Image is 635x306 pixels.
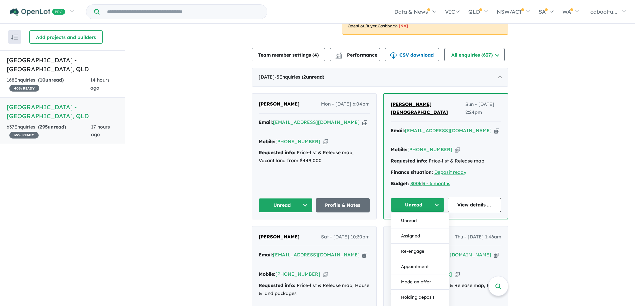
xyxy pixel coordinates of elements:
[362,119,367,126] button: Copy
[316,198,370,212] a: Profile & Notes
[7,56,118,74] h5: [GEOGRAPHIC_DATA] - [GEOGRAPHIC_DATA] , QLD
[448,198,501,212] a: View details ...
[321,233,370,241] span: Sat - [DATE] 10:30pm
[259,119,273,125] strong: Email:
[38,77,64,83] strong: ( unread)
[9,85,39,92] span: 40 % READY
[391,274,449,290] button: Made an offer
[336,52,377,58] span: Performance
[259,271,275,277] strong: Mobile:
[259,139,275,145] strong: Mobile:
[275,271,320,277] a: [PHONE_NUMBER]
[391,259,449,274] button: Appointment
[390,52,397,59] img: download icon
[321,100,370,108] span: Mon - [DATE] 6:04pm
[252,48,325,61] button: Team member settings (4)
[455,233,501,241] span: Thu - [DATE] 1:46am
[391,101,465,117] a: [PERSON_NAME][DEMOGRAPHIC_DATA]
[434,169,466,175] a: Deposit ready
[38,124,66,130] strong: ( unread)
[314,52,317,58] span: 4
[335,54,342,59] img: bar-chart.svg
[275,74,324,80] span: - 5 Enquir ies
[40,77,45,83] span: 10
[494,127,499,134] button: Copy
[391,228,449,244] button: Assigned
[40,124,48,130] span: 295
[385,48,439,61] button: CSV download
[91,124,110,138] span: 17 hours ago
[330,48,380,61] button: Performance
[391,101,448,115] span: [PERSON_NAME][DEMOGRAPHIC_DATA]
[303,74,306,80] span: 2
[11,35,18,40] img: sort.svg
[390,252,405,258] strong: Email:
[259,150,295,155] strong: Requested info:
[407,147,452,153] a: [PHONE_NUMBER]
[590,8,617,15] span: cabooltu...
[259,282,295,288] strong: Requested info:
[444,48,505,61] button: All enquiries (637)
[7,103,118,121] h5: [GEOGRAPHIC_DATA] - [GEOGRAPHIC_DATA] , QLD
[390,271,407,277] strong: Mobile:
[259,100,300,108] a: [PERSON_NAME]
[252,68,508,87] div: [DATE]
[90,77,110,91] span: 14 hours ago
[259,101,300,107] span: [PERSON_NAME]
[101,5,266,19] input: Try estate name, suburb, builder or developer
[323,138,328,145] button: Copy
[391,198,444,212] button: Unread
[410,180,422,186] a: 800k
[259,233,300,241] a: [PERSON_NAME]
[405,128,492,134] a: [EMAIL_ADDRESS][DOMAIN_NAME]
[399,23,408,28] span: [No]
[391,157,501,165] div: Price-list & Release map
[423,180,450,186] a: 3 - 6 months
[391,180,409,186] strong: Budget:
[348,23,397,28] u: OpenLot Buyer Cashback
[391,128,405,134] strong: Email:
[391,244,449,259] button: Re-engage
[10,8,65,16] img: Openlot PRO Logo White
[275,139,320,145] a: [PHONE_NUMBER]
[259,149,370,165] div: Price-list & Release map, Vacant land from $449,000
[259,234,300,240] span: [PERSON_NAME]
[455,146,460,153] button: Copy
[390,234,431,240] span: [PERSON_NAME]
[9,132,39,139] span: 35 % READY
[390,282,427,288] strong: Requested info:
[323,271,328,278] button: Copy
[391,158,427,164] strong: Requested info:
[391,213,449,228] button: Unread
[259,282,370,298] div: Price-list & Release map, House & land packages
[7,123,91,139] div: 637 Enquir ies
[7,76,90,92] div: 168 Enquir ies
[362,251,367,258] button: Copy
[259,198,313,212] button: Unread
[259,252,273,258] strong: Email:
[336,52,342,56] img: line-chart.svg
[455,271,460,278] button: Copy
[390,282,501,298] div: Price-list & Release map, House & land packages
[494,251,499,258] button: Copy
[465,101,501,117] span: Sun - [DATE] 2:24pm
[273,252,360,258] a: [EMAIL_ADDRESS][DOMAIN_NAME]
[391,147,407,153] strong: Mobile:
[391,180,501,188] div: |
[273,119,360,125] a: [EMAIL_ADDRESS][DOMAIN_NAME]
[391,169,433,175] strong: Finance situation:
[390,233,431,241] a: [PERSON_NAME]
[302,74,324,80] strong: ( unread)
[391,290,449,305] button: Holding deposit
[29,30,103,44] button: Add projects and builders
